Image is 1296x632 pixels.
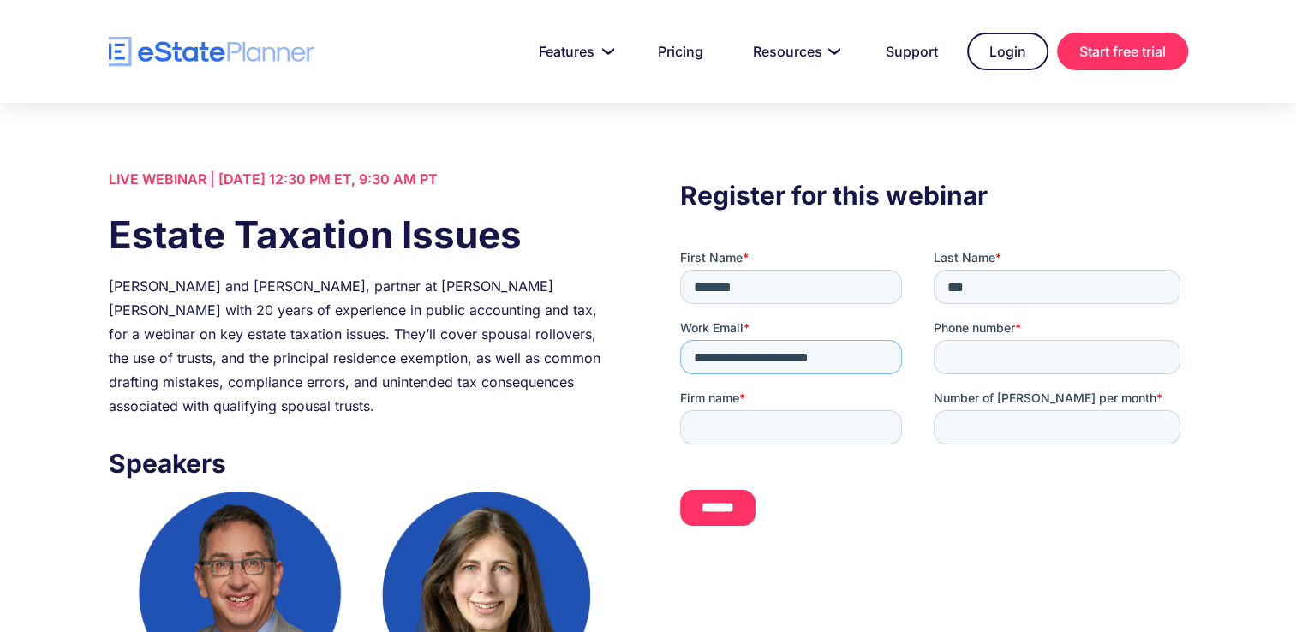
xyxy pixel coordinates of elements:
a: Resources [732,34,857,69]
a: home [109,37,314,67]
iframe: Form 0 [680,249,1187,540]
a: Start free trial [1057,33,1188,70]
a: Features [518,34,629,69]
a: Login [967,33,1048,70]
h3: Register for this webinar [680,176,1187,215]
div: LIVE WEBINAR | [DATE] 12:30 PM ET, 9:30 AM PT [109,167,616,191]
div: [PERSON_NAME] and [PERSON_NAME], partner at [PERSON_NAME] [PERSON_NAME] with 20 years of experien... [109,274,616,418]
a: Pricing [637,34,724,69]
h1: Estate Taxation Issues [109,208,616,261]
h3: Speakers [109,444,616,483]
a: Support [865,34,959,69]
